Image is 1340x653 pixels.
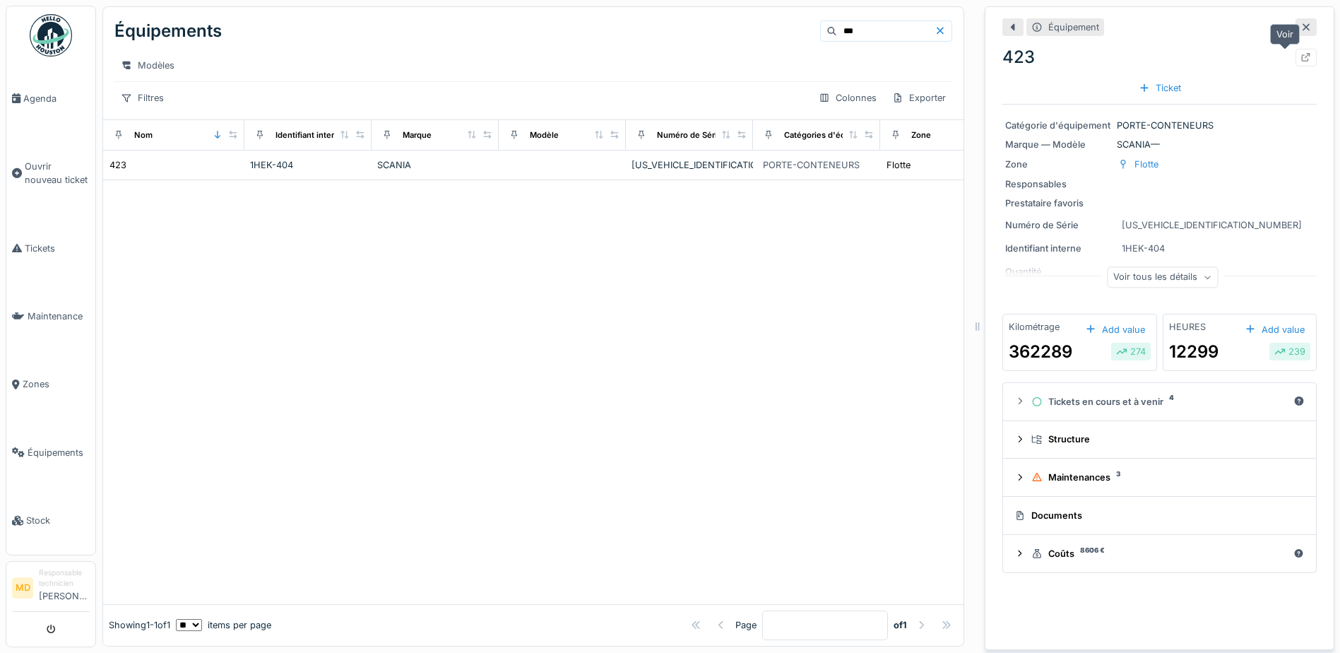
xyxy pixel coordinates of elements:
div: Prestataire favoris [1005,196,1111,210]
div: [US_VEHICLE_IDENTIFICATION_NUMBER] [632,158,747,172]
div: Coûts [1031,547,1288,560]
div: Exporter [886,88,952,108]
div: 274 [1116,345,1146,358]
div: Maintenances [1031,471,1299,484]
div: Catégorie d'équipement [1005,119,1111,132]
div: 362289 [1009,339,1072,365]
div: Marque — Modèle [1005,138,1111,151]
div: HEURES [1169,320,1206,334]
div: Page [735,618,757,632]
div: PORTE-CONTENEURS [1005,119,1314,132]
span: Équipements [28,446,90,459]
a: Stock [6,487,95,555]
div: Modèle [530,129,559,141]
div: 423 [1002,45,1317,70]
strong: of 1 [894,618,907,632]
div: Colonnes [812,88,883,108]
div: Ticket [1133,78,1187,98]
div: Add value [1239,320,1310,339]
div: PORTE-CONTENEURS [763,158,860,172]
li: [PERSON_NAME] [39,567,90,608]
div: Voir tous les détails [1107,267,1218,288]
summary: Tickets en cours et à venir4 [1009,389,1310,415]
div: Kilométrage [1009,320,1060,334]
div: Équipements [114,13,222,49]
div: Marque [403,129,432,141]
div: 423 [109,158,126,172]
summary: Maintenances3 [1009,464,1310,490]
div: 12299 [1169,339,1219,365]
div: Add value [1079,320,1151,339]
div: items per page [176,618,271,632]
div: SCANIA [377,158,493,172]
summary: Coûts8606 € [1009,541,1310,567]
div: 239 [1274,345,1305,358]
div: Structure [1031,433,1299,446]
div: Responsables [1005,177,1111,191]
div: Modèles [114,55,181,76]
span: Maintenance [28,310,90,323]
span: Agenda [23,92,90,105]
div: Numéro de Série [1005,218,1111,232]
span: Tickets [25,242,90,255]
div: Flotte [887,158,911,172]
div: Documents [1014,509,1299,522]
summary: Structure [1009,427,1310,453]
div: Identifiant interne [1005,242,1111,255]
div: SCANIA — [1005,138,1314,151]
div: Numéro de Série [657,129,722,141]
div: Zone [911,129,931,141]
div: Showing 1 - 1 of 1 [109,618,170,632]
div: Filtres [114,88,170,108]
span: Ouvrir nouveau ticket [25,160,90,187]
div: Voir [1270,24,1300,45]
a: Maintenance [6,282,95,350]
li: MD [12,577,33,599]
div: Flotte [1134,158,1158,171]
a: Équipements [6,418,95,486]
div: Responsable technicien [39,567,90,589]
a: MD Responsable technicien[PERSON_NAME] [12,567,90,612]
span: Stock [26,514,90,527]
summary: Documents [1009,502,1310,529]
div: 1HEK-404 [250,158,366,172]
div: Catégories d'équipement [784,129,882,141]
div: 1HEK-404 [1122,242,1165,255]
span: Zones [23,377,90,391]
div: Tickets en cours et à venir [1031,395,1288,408]
img: Badge_color-CXgf-gQk.svg [30,14,72,57]
a: Agenda [6,64,95,132]
a: Tickets [6,214,95,282]
div: Équipement [1048,20,1099,34]
div: [US_VEHICLE_IDENTIFICATION_NUMBER] [1122,218,1302,232]
div: Nom [134,129,153,141]
a: Ouvrir nouveau ticket [6,132,95,214]
div: Zone [1005,158,1111,171]
a: Zones [6,351,95,418]
div: Identifiant interne [275,129,344,141]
